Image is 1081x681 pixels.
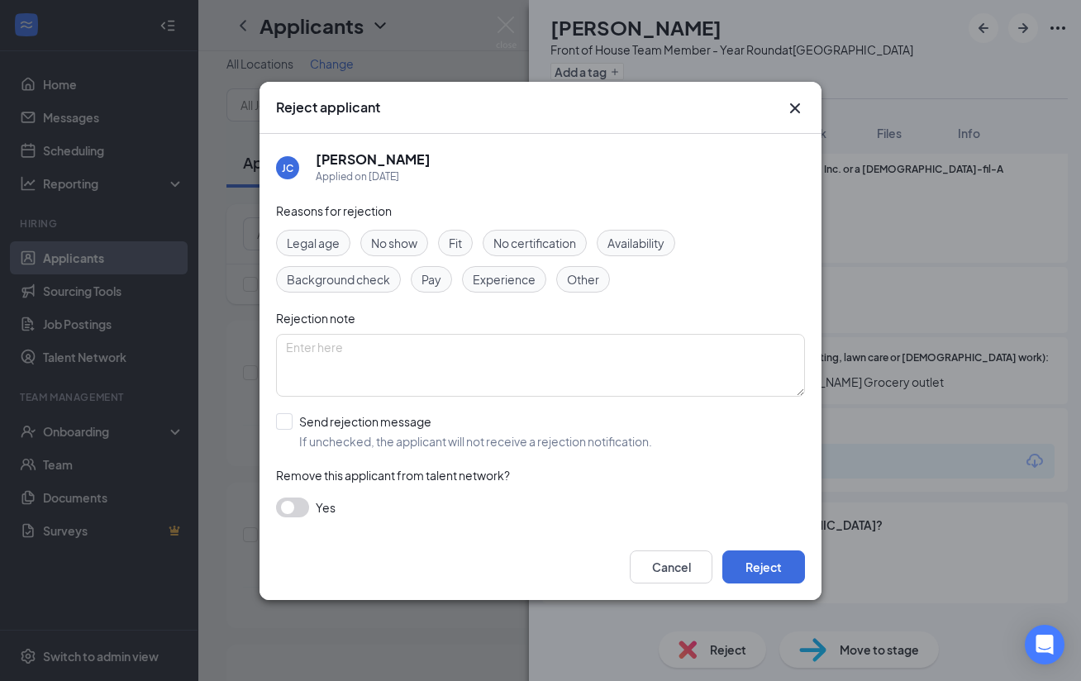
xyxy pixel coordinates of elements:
[276,203,392,218] span: Reasons for rejection
[421,270,441,288] span: Pay
[282,160,293,174] div: JC
[493,234,576,252] span: No certification
[276,311,355,326] span: Rejection note
[276,98,380,117] h3: Reject applicant
[785,98,805,118] svg: Cross
[316,169,431,185] div: Applied on [DATE]
[449,234,462,252] span: Fit
[287,234,340,252] span: Legal age
[287,270,390,288] span: Background check
[785,98,805,118] button: Close
[316,150,431,169] h5: [PERSON_NAME]
[607,234,664,252] span: Availability
[722,550,805,583] button: Reject
[473,270,536,288] span: Experience
[630,550,712,583] button: Cancel
[316,498,336,517] span: Yes
[567,270,599,288] span: Other
[1025,625,1064,664] div: Open Intercom Messenger
[371,234,417,252] span: No show
[276,468,510,483] span: Remove this applicant from talent network?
